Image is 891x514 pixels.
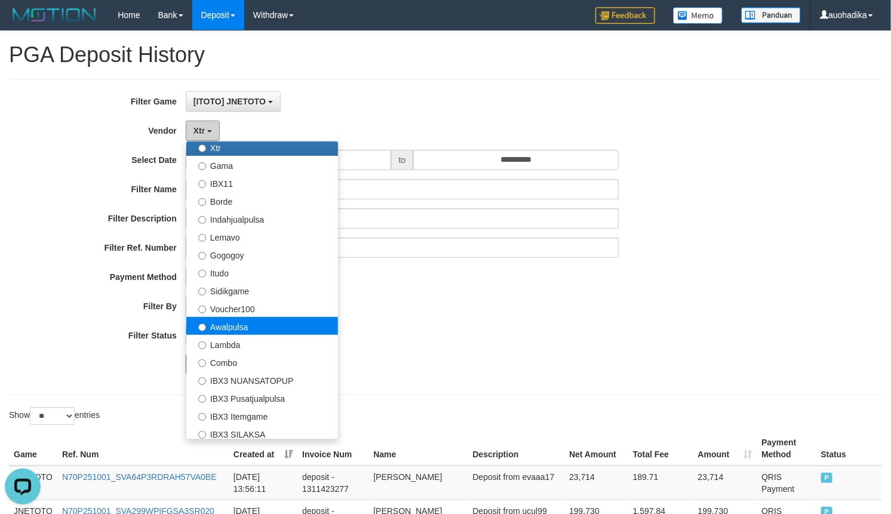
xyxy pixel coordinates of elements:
[198,144,206,152] input: Xtr
[468,432,565,466] th: Description
[297,466,368,500] td: deposit - 1311423277
[186,245,338,263] label: Gogogoy
[198,377,206,385] input: IBX3 NUANSATOPUP
[673,7,723,24] img: Button%20Memo.svg
[368,466,468,500] td: [PERSON_NAME]
[693,466,757,500] td: 23,714
[816,432,882,466] th: Status
[186,424,338,442] label: IBX3 SILAKSA
[198,216,206,224] input: Indahjualpulsa
[62,472,217,482] a: N70P251001_SVA64P3RDRAH57VA0BE
[186,407,338,424] label: IBX3 Itemgame
[628,432,693,466] th: Total Fee
[9,407,100,425] label: Show entries
[198,359,206,367] input: Combo
[198,162,206,170] input: Gama
[757,432,816,466] th: Payment Method
[693,432,757,466] th: Amount: activate to sort column ascending
[229,432,297,466] th: Created at: activate to sort column ascending
[628,466,693,500] td: 189.71
[595,7,655,24] img: Feedback.jpg
[741,7,801,23] img: panduan.png
[564,432,628,466] th: Net Amount
[198,198,206,206] input: Borde
[757,466,816,500] td: QRIS Payment
[186,371,338,389] label: IBX3 NUANSATOPUP
[186,138,338,156] label: Xtr
[368,432,468,466] th: Name
[564,466,628,500] td: 23,714
[9,432,57,466] th: Game
[198,288,206,296] input: Sidikgame
[186,335,338,353] label: Lambda
[198,341,206,349] input: Lambda
[198,324,206,331] input: Awalpulsa
[186,317,338,335] label: Awalpulsa
[391,150,414,170] span: to
[198,395,206,403] input: IBX3 Pusatjualpulsa
[186,210,338,227] label: Indahjualpulsa
[186,299,338,317] label: Voucher100
[468,466,565,500] td: Deposit from evaaa17
[9,6,100,24] img: MOTION_logo.png
[186,281,338,299] label: Sidikgame
[198,306,206,313] input: Voucher100
[198,431,206,439] input: IBX3 SILAKSA
[9,43,882,67] h1: PGA Deposit History
[57,432,229,466] th: Ref. Num
[297,432,368,466] th: Invoice Num
[186,227,338,245] label: Lemavo
[193,126,205,136] span: Xtr
[198,180,206,188] input: IBX11
[821,473,833,483] span: PAID
[186,91,281,112] button: [ITOTO] JNETOTO
[186,121,220,141] button: Xtr
[193,97,266,106] span: [ITOTO] JNETOTO
[5,5,41,41] button: Open LiveChat chat widget
[198,252,206,260] input: Gogogoy
[198,413,206,421] input: IBX3 Itemgame
[186,263,338,281] label: Itudo
[229,466,297,500] td: [DATE] 13:56:11
[186,389,338,407] label: IBX3 Pusatjualpulsa
[186,192,338,210] label: Borde
[186,156,338,174] label: Gama
[30,407,75,425] select: Showentries
[186,353,338,371] label: Combo
[198,270,206,278] input: Itudo
[186,174,338,192] label: IBX11
[198,234,206,242] input: Lemavo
